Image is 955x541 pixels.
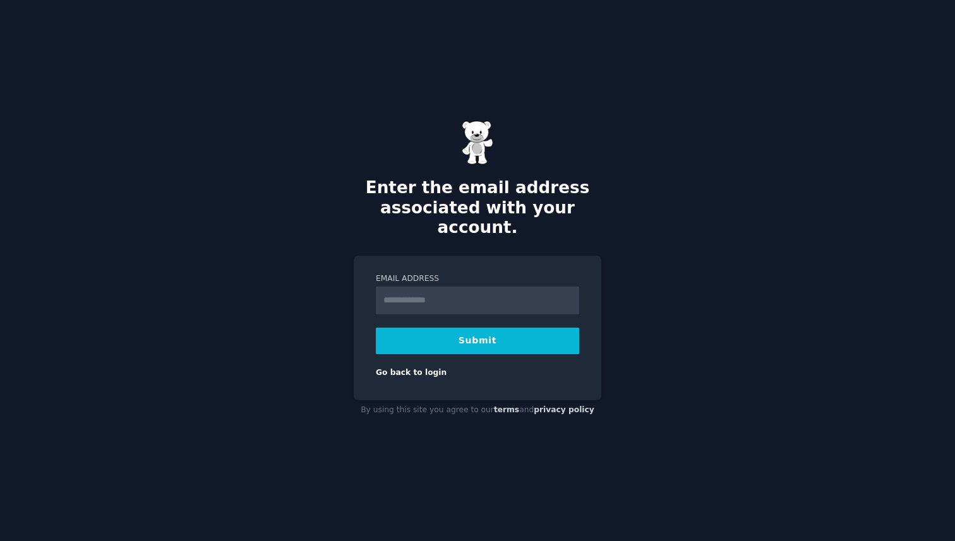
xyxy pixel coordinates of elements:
[494,405,519,414] a: terms
[534,405,594,414] a: privacy policy
[354,178,601,238] h2: Enter the email address associated with your account.
[376,328,579,354] button: Submit
[462,121,493,165] img: Gummy Bear
[376,273,579,285] label: Email Address
[376,368,447,377] a: Go back to login
[354,400,601,420] div: By using this site you agree to our and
